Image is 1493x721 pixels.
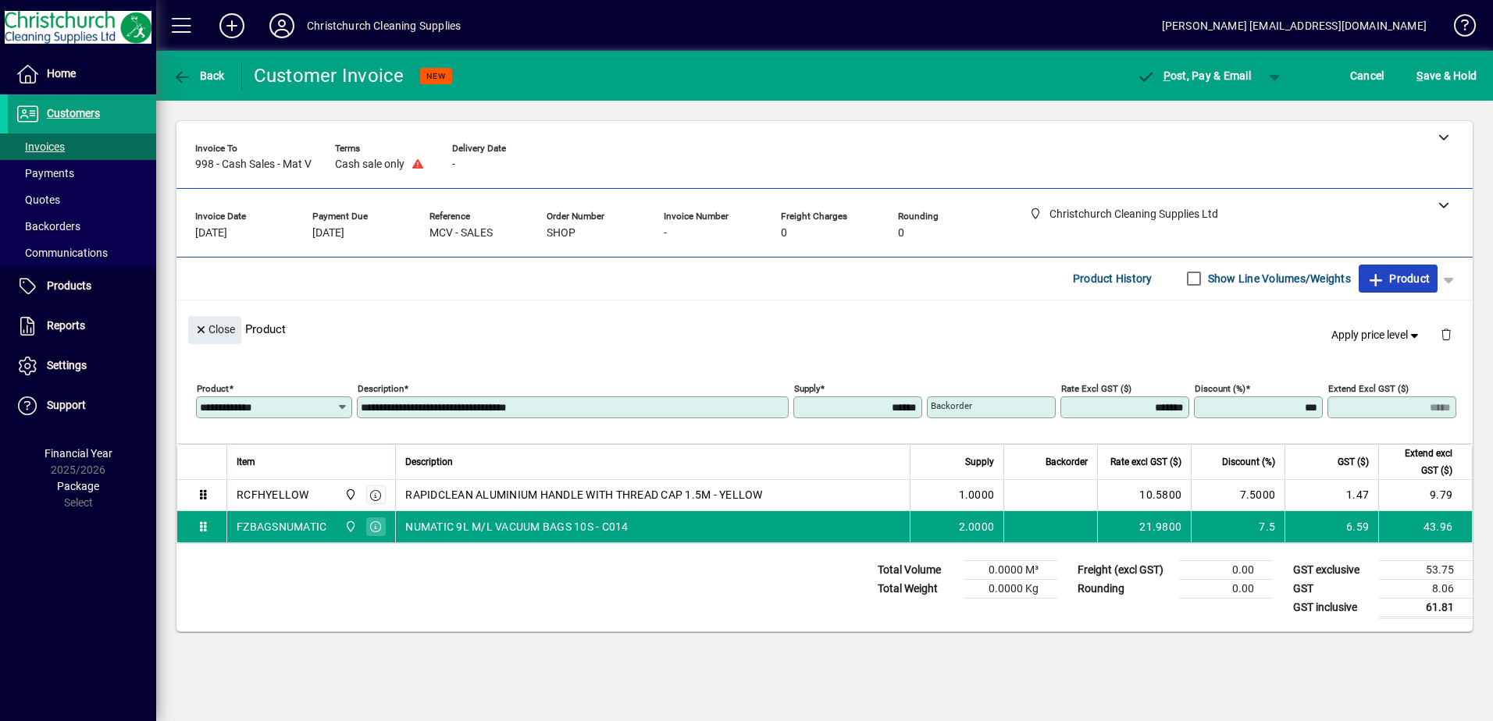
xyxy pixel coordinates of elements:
span: 0 [781,227,787,240]
div: 21.9800 [1107,519,1181,535]
span: NEW [426,71,446,81]
span: Description [405,453,453,471]
span: NUMATIC 9L M/L VACUUM BAGS 10S - C014 [405,519,628,535]
div: [PERSON_NAME] [EMAIL_ADDRESS][DOMAIN_NAME] [1162,13,1427,38]
td: Rounding [1070,579,1179,598]
td: 61.81 [1379,598,1473,617]
td: 0.00 [1179,579,1273,598]
span: S [1416,69,1423,82]
span: SHOP [547,227,575,240]
span: Close [194,317,235,343]
span: Christchurch Cleaning Supplies Ltd [340,518,358,535]
td: 0.0000 M³ [964,560,1057,579]
span: [DATE] [312,227,344,240]
label: Show Line Volumes/Weights [1205,271,1351,286]
button: Post, Pay & Email [1128,62,1259,90]
a: Reports [8,307,156,346]
a: Communications [8,240,156,266]
a: Invoices [8,133,156,160]
button: Apply price level [1325,321,1428,349]
mat-label: Discount (%) [1195,382,1245,393]
span: 0 [898,227,904,240]
td: 53.75 [1379,560,1473,579]
mat-label: Description [358,382,404,393]
a: Home [8,55,156,94]
div: Customer Invoice [254,63,404,88]
span: Settings [47,359,87,371]
td: 6.59 [1285,511,1378,542]
td: 0.00 [1179,560,1273,579]
span: Extend excl GST ($) [1388,445,1452,479]
button: Save & Hold [1413,62,1481,90]
td: GST [1285,579,1379,598]
td: 7.5000 [1191,480,1285,511]
a: Support [8,386,156,425]
span: Rate excl GST ($) [1110,453,1181,471]
mat-label: Extend excl GST ($) [1328,382,1409,393]
span: Apply price level [1331,327,1422,343]
span: Products [47,279,91,292]
td: Freight (excl GST) [1070,560,1179,579]
a: Settings [8,346,156,385]
mat-label: Rate excl GST ($) [1061,382,1131,393]
span: P [1163,69,1171,82]
span: Supply [965,453,994,471]
span: - [664,227,667,240]
span: MCV - SALES [429,227,493,240]
span: Cash sale only [335,158,404,171]
span: Backorder [1046,453,1088,471]
button: Product [1359,265,1438,293]
app-page-header-button: Close [184,322,245,336]
span: RAPIDCLEAN ALUMINIUM HANDLE WITH THREAD CAP 1.5M - YELLOW [405,487,762,503]
button: Product History [1067,265,1159,293]
span: 2.0000 [959,519,995,535]
app-page-header-button: Back [156,62,242,90]
button: Close [188,316,241,344]
div: FZBAGSNUMATIC [237,519,326,535]
span: Back [173,69,225,82]
span: Backorders [16,220,80,233]
td: Total Volume [870,560,964,579]
td: 0.0000 Kg [964,579,1057,598]
a: Payments [8,160,156,186]
span: GST ($) [1338,453,1369,471]
span: Support [47,399,86,411]
span: Package [57,480,99,492]
td: GST exclusive [1285,560,1379,579]
mat-label: Product [197,382,229,393]
span: Product [1367,266,1430,291]
span: Financial Year [45,447,112,460]
span: 1.0000 [959,487,995,503]
td: 8.06 [1379,579,1473,598]
span: [DATE] [195,227,227,240]
span: Communications [16,247,108,259]
span: - [452,158,455,171]
span: Payments [16,167,74,179]
span: Customers [47,107,100,119]
span: Item [237,453,255,471]
a: Products [8,267,156,306]
td: 1.47 [1285,480,1378,511]
td: 43.96 [1378,511,1472,542]
td: 9.79 [1378,480,1472,511]
button: Cancel [1346,62,1388,90]
span: Home [47,67,76,80]
td: Total Weight [870,579,964,598]
div: Christchurch Cleaning Supplies [307,13,461,38]
span: Quotes [16,194,60,206]
a: Backorders [8,213,156,240]
app-page-header-button: Delete [1427,327,1465,341]
mat-label: Supply [794,382,820,393]
a: Quotes [8,186,156,213]
span: Product History [1073,266,1153,291]
span: 998 - Cash Sales - Mat V [195,158,312,171]
span: Christchurch Cleaning Supplies Ltd [340,486,358,503]
mat-label: Backorder [931,400,972,411]
td: 7.5 [1191,511,1285,542]
button: Back [169,62,229,90]
span: Invoices [16,140,65,153]
span: Reports [47,319,85,332]
button: Delete [1427,316,1465,353]
a: Knowledge Base [1442,3,1473,54]
div: RCFHYELLOW [237,487,309,503]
